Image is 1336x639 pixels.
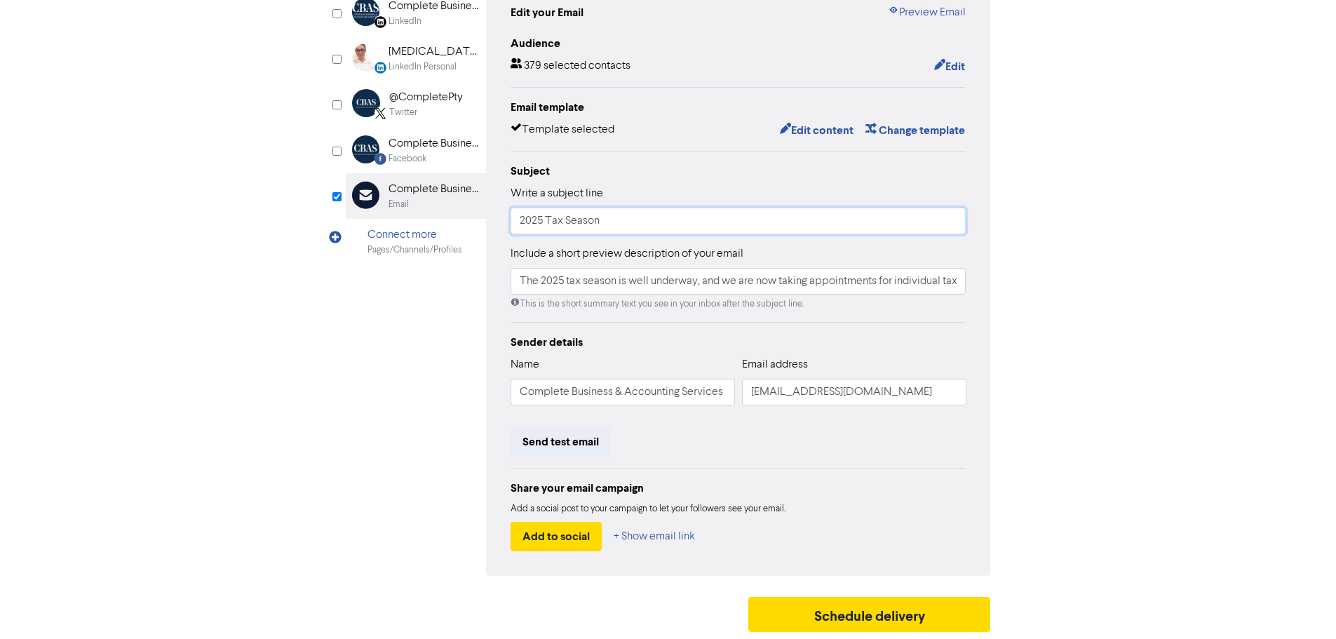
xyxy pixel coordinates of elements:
div: This is the short summary text you see in your inbox after the subject line. [511,297,966,311]
label: Name [511,356,539,373]
div: Add a social post to your campaign to let your followers see your email. [511,502,966,516]
iframe: Chat Widget [1160,487,1336,639]
div: Subject [511,163,966,180]
div: Email template [511,99,966,116]
div: Connect more [367,227,462,243]
div: Template selected [511,121,614,140]
div: Audience [511,35,966,52]
div: Pages/Channels/Profiles [367,243,462,257]
div: LinkedinPersonal [MEDICAL_DATA][PERSON_NAME]LinkedIn Personal [346,36,486,81]
div: 379 selected contacts [511,58,630,76]
div: Sender details [511,334,966,351]
label: Email address [742,356,808,373]
div: Edit your Email [511,4,583,21]
div: [MEDICAL_DATA][PERSON_NAME] [389,43,478,60]
div: Facebook [389,152,426,166]
button: Change template [865,121,966,140]
div: Twitter [389,106,417,119]
button: + Show email link [613,522,696,551]
div: LinkedIn [389,15,421,28]
div: Twitter@CompletePtyTwitter [346,81,486,127]
div: Email [389,198,409,211]
img: LinkedinPersonal [352,43,379,72]
div: Complete Business & Accounting ServicesEmail [346,173,486,219]
div: Connect morePages/Channels/Profiles [346,219,486,264]
a: Preview Email [888,4,966,21]
div: Share your email campaign [511,480,966,497]
div: Complete Business & Accounting Services [389,181,478,198]
label: Include a short preview description of your email [511,245,743,262]
div: Facebook Complete Business & Accounting Services Pty LtdFacebook [346,128,486,173]
div: Complete Business & Accounting Services Pty Ltd [389,135,478,152]
button: Schedule delivery [748,597,991,632]
div: @CompletePty [389,89,463,106]
img: Twitter [352,89,380,117]
div: LinkedIn Personal [389,60,457,74]
button: Edit content [779,121,854,140]
button: Edit [933,58,966,76]
button: Send test email [511,427,611,457]
button: Add to social [511,522,602,551]
label: Write a subject line [511,185,603,202]
img: Facebook [352,135,379,163]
